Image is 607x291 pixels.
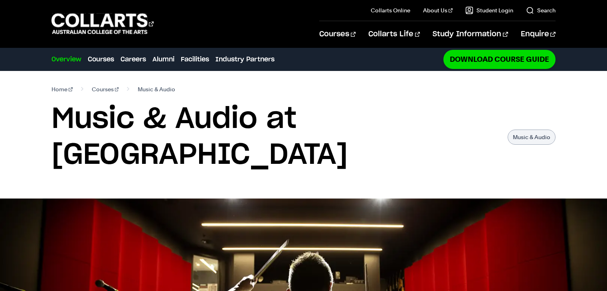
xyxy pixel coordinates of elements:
a: Courses [88,55,114,64]
a: Industry Partners [216,55,275,64]
h1: Music & Audio at [GEOGRAPHIC_DATA] [51,101,499,173]
a: Alumni [152,55,174,64]
a: Careers [121,55,146,64]
span: Music & Audio [138,84,175,95]
a: Study Information [433,21,508,47]
a: Download Course Guide [443,50,556,69]
a: Search [526,6,556,14]
a: Enquire [521,21,556,47]
a: Courses [92,84,119,95]
p: Music & Audio [508,130,556,145]
div: Go to homepage [51,12,154,35]
a: Student Login [465,6,513,14]
a: About Us [423,6,453,14]
a: Collarts Online [371,6,410,14]
a: Overview [51,55,81,64]
a: Facilities [181,55,209,64]
a: Home [51,84,73,95]
a: Collarts Life [368,21,420,47]
a: Courses [319,21,356,47]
